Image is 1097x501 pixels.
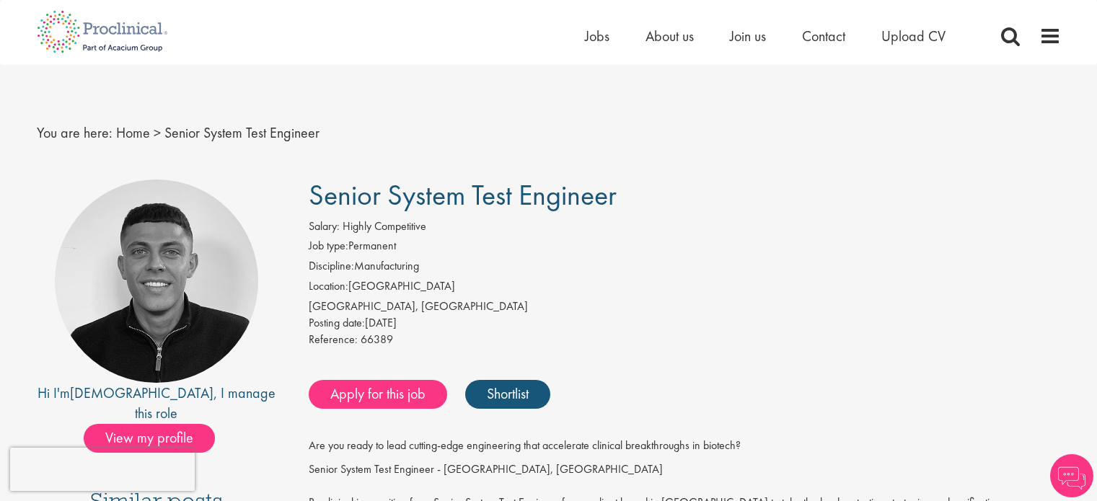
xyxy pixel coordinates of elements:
a: Shortlist [465,380,550,409]
li: Permanent [309,238,1061,258]
label: Job type: [309,238,348,254]
label: Salary: [309,218,340,235]
li: Manufacturing [309,258,1061,278]
span: Highly Competitive [343,218,426,234]
span: Senior System Test Engineer [309,177,617,213]
a: Upload CV [881,27,946,45]
div: [GEOGRAPHIC_DATA], [GEOGRAPHIC_DATA] [309,298,1061,315]
div: Hi I'm , I manage this role [37,383,277,424]
a: About us [646,27,694,45]
div: [DATE] [309,315,1061,332]
a: Join us [730,27,766,45]
img: imeage of recruiter Christian Andersen [55,179,258,383]
a: Contact [802,27,845,45]
a: [DEMOGRAPHIC_DATA] [70,383,213,402]
a: Jobs [585,27,609,45]
label: Reference: [309,332,358,348]
span: You are here: [37,123,113,142]
span: Senior System Test Engineer [164,123,320,142]
label: Discipline: [309,258,354,275]
img: Chatbot [1050,454,1093,497]
span: > [154,123,161,142]
a: Apply for this job [309,380,447,409]
p: Are you ready to lead cutting-edge engineering that accelerate clinical breakthroughs in biotech? [309,438,1061,454]
a: breadcrumb link [116,123,150,142]
iframe: reCAPTCHA [10,448,195,491]
label: Location: [309,278,348,295]
li: [GEOGRAPHIC_DATA] [309,278,1061,298]
span: 66389 [361,332,393,347]
span: Posting date: [309,315,365,330]
span: View my profile [84,424,215,453]
a: View my profile [84,427,229,445]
